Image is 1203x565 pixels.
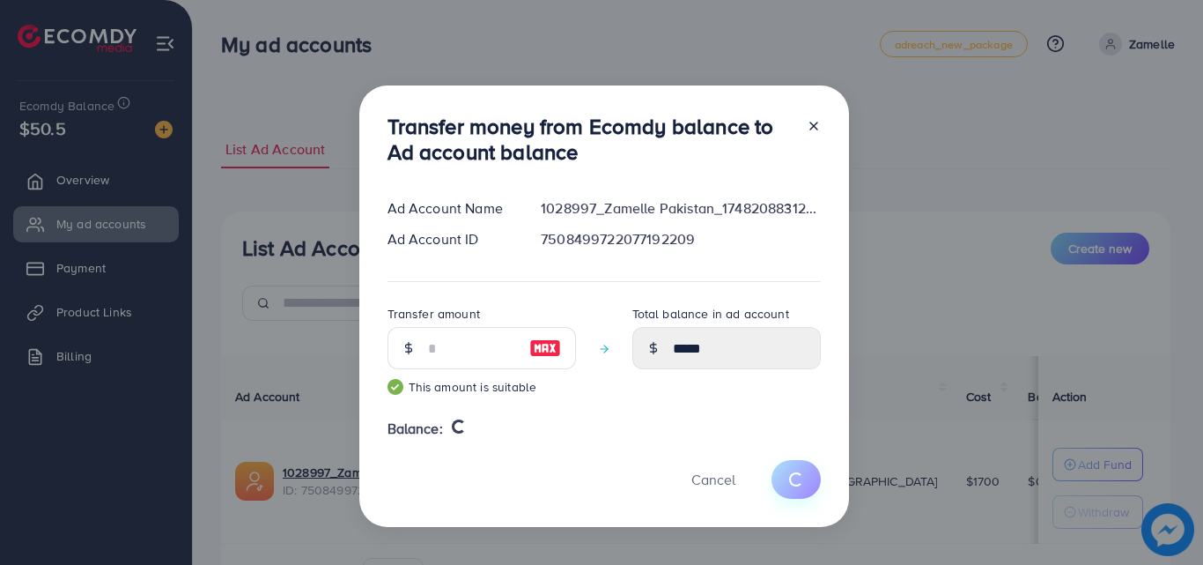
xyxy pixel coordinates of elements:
[387,419,443,439] span: Balance:
[527,229,834,249] div: 7508499722077192209
[387,379,403,395] img: guide
[527,198,834,219] div: 1028997_Zamelle Pakistan_1748208831279
[387,378,576,396] small: This amount is suitable
[373,198,528,219] div: Ad Account Name
[387,114,793,165] h3: Transfer money from Ecomdy balance to Ad account balance
[669,460,757,498] button: Cancel
[387,305,480,323] label: Transfer amount
[529,338,561,359] img: image
[691,470,735,489] span: Cancel
[632,305,789,323] label: Total balance in ad account
[373,229,528,249] div: Ad Account ID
